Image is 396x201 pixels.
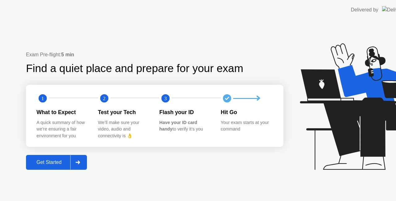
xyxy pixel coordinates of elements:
[351,6,378,14] div: Delivered by
[164,96,167,101] text: 3
[37,119,88,139] div: A quick summary of how we’re ensuring a fair environment for you
[103,96,105,101] text: 2
[159,119,211,133] div: to verify it’s you
[221,119,273,133] div: Your exam starts at your command
[159,108,211,116] div: Flash your ID
[61,52,74,57] b: 5 min
[41,96,44,101] text: 1
[98,108,150,116] div: Test your Tech
[37,108,88,116] div: What to Expect
[26,155,87,170] button: Get Started
[159,120,197,132] b: Have your ID card handy
[98,119,150,139] div: We’ll make sure your video, audio and connectivity is 👌
[26,60,244,77] div: Find a quiet place and prepare for your exam
[26,51,283,58] div: Exam Pre-flight:
[28,160,70,165] div: Get Started
[221,108,273,116] div: Hit Go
